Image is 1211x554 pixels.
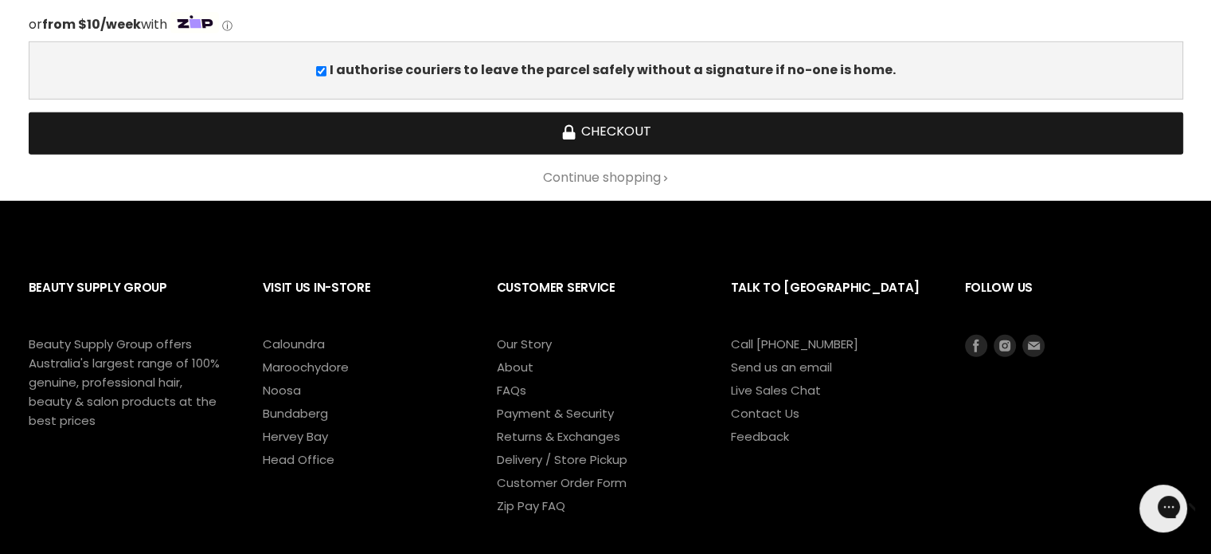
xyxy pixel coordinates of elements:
[330,61,896,79] b: I authorise couriers to leave the parcel safely without a signature if no-one is home.
[731,359,832,375] a: Send us an email
[29,268,231,334] h2: Beauty Supply Group
[263,382,301,399] a: Noosa
[29,112,1183,155] button: Checkout
[29,335,220,430] p: Beauty Supply Group offers Australia's largest range of 100% genuine, professional hair, beauty &...
[497,336,552,352] a: Our Story
[731,428,789,445] a: Feedback
[497,268,699,334] h2: Customer Service
[731,405,799,422] a: Contact Us
[497,474,627,491] a: Customer Order Form
[497,451,627,468] a: Delivery / Store Pickup
[497,497,565,514] a: Zip Pay FAQ
[731,382,821,399] a: Live Sales Chat
[497,428,620,445] a: Returns & Exchanges
[263,359,349,375] a: Maroochydore
[497,382,526,399] a: FAQs
[29,15,167,33] span: or with
[263,405,328,422] a: Bundaberg
[263,451,334,468] a: Head Office
[731,268,933,334] h2: Talk to [GEOGRAPHIC_DATA]
[1131,479,1195,538] iframe: Gorgias live chat messenger
[263,336,325,352] a: Caloundra
[29,171,1183,185] a: Continue shopping
[497,405,614,422] a: Payment & Security
[731,336,858,352] a: Call [PHONE_NUMBER]
[42,15,141,33] strong: from $10/week
[263,428,328,445] a: Hervey Bay
[497,359,533,375] a: About
[263,268,465,334] h2: Visit Us In-Store
[965,268,1183,334] h2: Follow us
[170,12,220,34] img: Zip Logo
